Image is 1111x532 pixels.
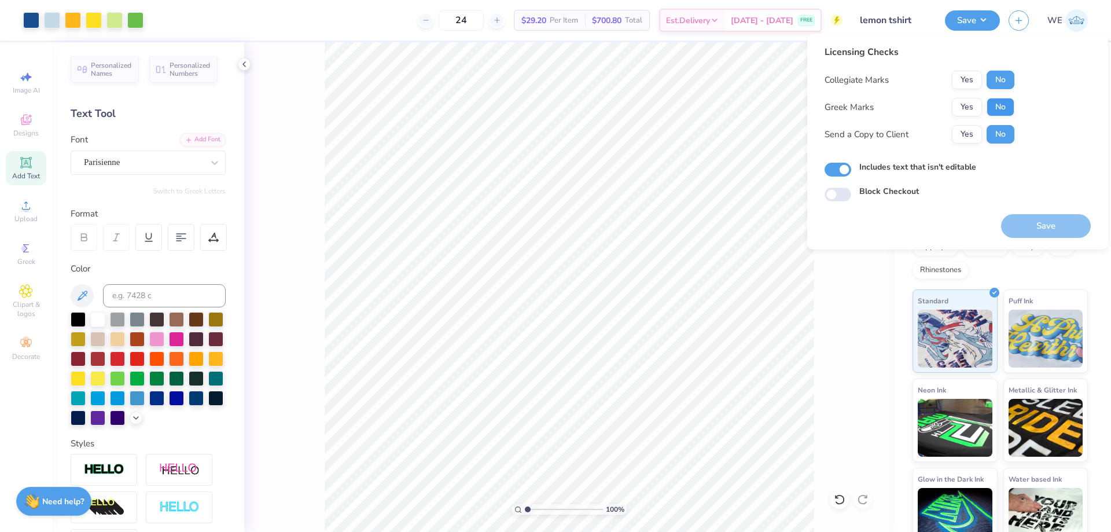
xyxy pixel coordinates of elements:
span: Personalized Numbers [170,61,211,78]
span: Image AI [13,86,40,95]
button: No [987,71,1014,89]
span: Clipart & logos [6,300,46,318]
span: Personalized Names [91,61,132,78]
span: Metallic & Glitter Ink [1009,384,1077,396]
img: 3d Illusion [84,498,124,517]
span: Decorate [12,352,40,361]
span: Neon Ink [918,384,946,396]
label: Block Checkout [859,185,919,197]
img: Metallic & Glitter Ink [1009,399,1083,457]
button: Yes [952,98,982,116]
button: No [987,125,1014,144]
span: Water based Ink [1009,473,1062,485]
button: Yes [952,71,982,89]
span: Greek [17,257,35,266]
span: $29.20 [521,14,546,27]
div: Add Font [180,133,226,146]
img: Stroke [84,463,124,476]
button: Yes [952,125,982,144]
a: WE [1047,9,1088,32]
label: Includes text that isn't editable [859,161,976,173]
span: [DATE] - [DATE] [731,14,793,27]
div: Color [71,262,226,276]
div: Text Tool [71,106,226,122]
span: Per Item [550,14,578,27]
input: Untitled Design [851,9,936,32]
img: Standard [918,310,992,368]
label: Font [71,133,88,146]
span: $700.80 [592,14,621,27]
img: Neon Ink [918,399,992,457]
img: Shadow [159,463,200,477]
input: – – [439,10,484,31]
img: Werrine Empeynado [1065,9,1088,32]
input: e.g. 7428 c [103,284,226,307]
span: Puff Ink [1009,295,1033,307]
img: Puff Ink [1009,310,1083,368]
div: Send a Copy to Client [825,128,908,141]
img: Negative Space [159,501,200,514]
span: Add Text [12,171,40,181]
button: Switch to Greek Letters [153,186,226,196]
span: 100 % [606,504,624,515]
div: Collegiate Marks [825,74,889,87]
div: Format [71,207,227,221]
div: Greek Marks [825,101,874,114]
span: Glow in the Dark Ink [918,473,984,485]
span: Upload [14,214,38,223]
strong: Need help? [42,496,84,507]
div: Licensing Checks [825,45,1014,59]
button: No [987,98,1014,116]
span: Standard [918,295,948,307]
span: Est. Delivery [666,14,710,27]
span: Total [625,14,642,27]
div: Styles [71,437,226,450]
span: Designs [13,129,39,138]
button: Save [945,10,1000,31]
div: Rhinestones [913,262,969,279]
span: FREE [800,16,812,24]
span: WE [1047,14,1062,27]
